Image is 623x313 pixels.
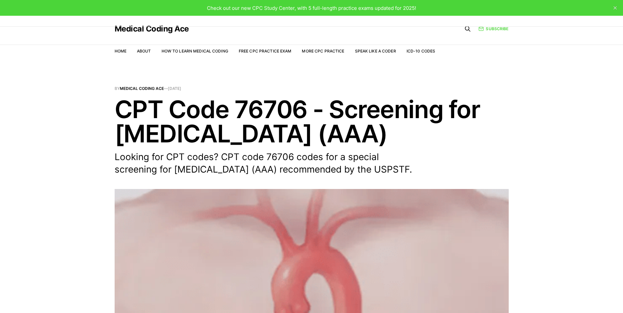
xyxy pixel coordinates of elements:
[115,97,509,146] h1: CPT Code 76706 - Screening for [MEDICAL_DATA] (AAA)
[115,25,189,33] a: Medical Coding Ace
[115,49,126,53] a: Home
[115,151,417,176] p: Looking for CPT codes? CPT code 76706 codes for a special screening for [MEDICAL_DATA] (AAA) reco...
[120,86,164,91] a: Medical Coding Ace
[478,26,508,32] a: Subscribe
[610,3,620,13] button: close
[302,49,344,53] a: More CPC Practice
[168,86,181,91] time: [DATE]
[459,281,623,313] iframe: portal-trigger
[137,49,151,53] a: About
[207,5,416,11] span: Check out our new CPC Study Center, with 5 full-length practice exams updated for 2025!
[407,49,435,53] a: ICD-10 Codes
[115,87,509,91] span: By —
[355,49,396,53] a: Speak Like a Coder
[162,49,228,53] a: How to Learn Medical Coding
[239,49,292,53] a: Free CPC Practice Exam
